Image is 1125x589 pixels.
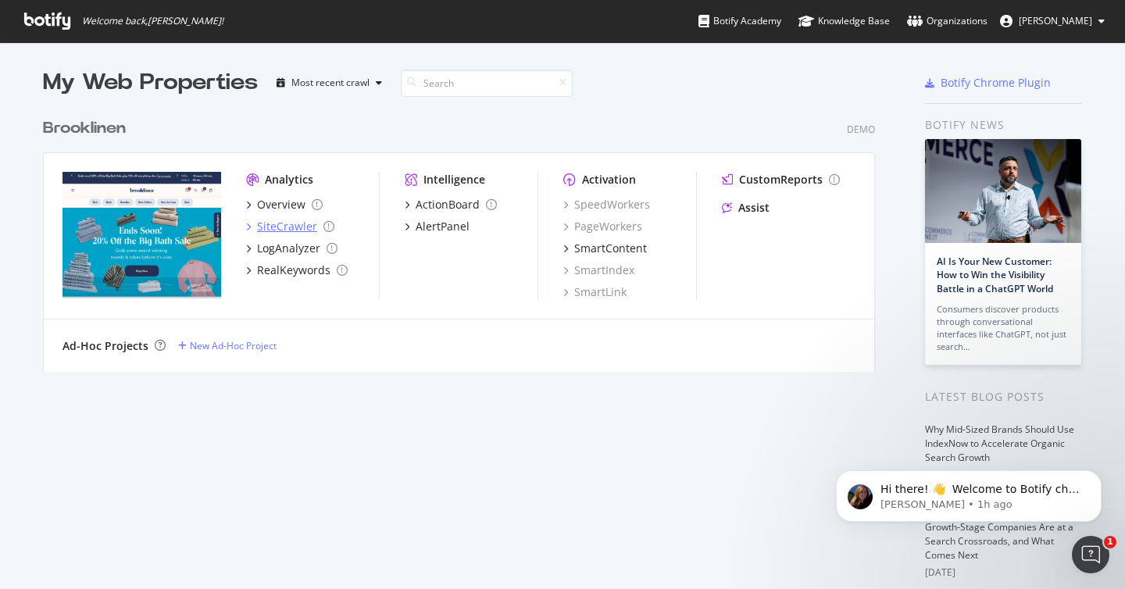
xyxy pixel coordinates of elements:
a: SmartContent [563,241,647,256]
a: Leveling the Playing Field: Why Growth-Stage Companies Are at a Search Crossroads, and What Comes... [925,506,1073,562]
div: Latest Blog Posts [925,388,1082,405]
div: SmartContent [574,241,647,256]
div: Intelligence [423,172,485,187]
div: LogAnalyzer [257,241,320,256]
div: Botify Academy [698,13,781,29]
a: RealKeywords [246,262,348,278]
div: Overview [257,197,305,212]
a: CustomReports [722,172,840,187]
div: AlertPanel [416,219,470,234]
div: Activation [582,172,636,187]
div: Botify news [925,116,1082,134]
a: New Ad-Hoc Project [178,339,277,352]
div: grid [43,98,887,372]
a: AlertPanel [405,219,470,234]
div: RealKeywords [257,262,330,278]
a: SpeedWorkers [563,197,650,212]
div: Organizations [907,13,987,29]
div: Assist [738,200,770,216]
div: Knowledge Base [798,13,890,29]
div: CustomReports [739,172,823,187]
a: AI Is Your New Customer: How to Win the Visibility Battle in a ChatGPT World [937,255,1053,294]
div: [DATE] [925,566,1082,580]
a: SiteCrawler [246,219,334,234]
a: Why Mid-Sized Brands Should Use IndexNow to Accelerate Organic Search Growth [925,423,1074,464]
a: Botify Chrome Plugin [925,75,1051,91]
button: Most recent crawl [270,70,388,95]
iframe: Intercom live chat [1072,536,1109,573]
span: Welcome back, [PERSON_NAME] ! [82,15,223,27]
a: SmartIndex [563,262,634,278]
div: Ad-Hoc Projects [62,338,148,354]
div: Brooklinen [43,117,126,140]
div: Most recent crawl [291,78,370,87]
img: Brooklinen [62,172,221,298]
img: AI Is Your New Customer: How to Win the Visibility Battle in a ChatGPT World [925,139,1081,243]
div: ActionBoard [416,197,480,212]
a: ActionBoard [405,197,497,212]
a: Overview [246,197,323,212]
div: Analytics [265,172,313,187]
input: Search [401,70,573,97]
button: [PERSON_NAME] [987,9,1117,34]
div: Demo [847,123,875,136]
a: PageWorkers [563,219,642,234]
div: Botify Chrome Plugin [941,75,1051,91]
div: My Web Properties [43,67,258,98]
a: Assist [722,200,770,216]
div: SiteCrawler [257,219,317,234]
a: Brooklinen [43,117,132,140]
a: LogAnalyzer [246,241,337,256]
div: Consumers discover products through conversational interfaces like ChatGPT, not just search… [937,303,1070,353]
span: Laura Savage-Finch [1019,14,1092,27]
span: 1 [1104,536,1116,548]
iframe: Intercom notifications message [812,437,1125,547]
div: New Ad-Hoc Project [190,339,277,352]
a: SmartLink [563,284,627,300]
